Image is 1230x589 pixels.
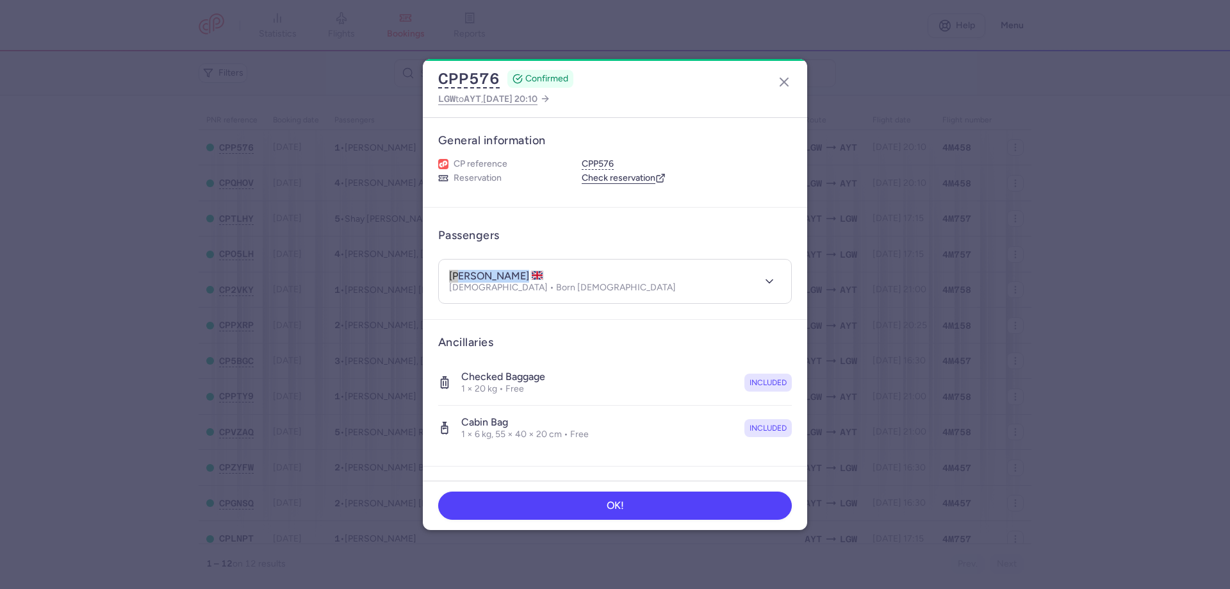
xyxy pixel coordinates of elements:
span: included [750,422,787,435]
h4: [PERSON_NAME] [449,270,544,283]
span: to , [438,91,537,107]
figure: 1L airline logo [438,159,448,169]
p: 1 × 6 kg, 55 × 40 × 20 cm • Free [461,429,589,440]
span: Reservation [454,172,502,184]
a: Check reservation [582,172,666,184]
p: [DEMOGRAPHIC_DATA] • Born [DEMOGRAPHIC_DATA] [449,283,676,293]
span: LGW [438,94,455,104]
h3: General information [438,133,792,148]
h4: Checked baggage [461,370,545,383]
span: CP reference [454,158,507,170]
p: 1 × 20 kg • Free [461,383,545,395]
button: CPP576 [582,158,614,170]
button: CPP576 [438,69,500,88]
h3: Passengers [438,228,500,243]
button: OK! [438,492,792,520]
span: AYT [464,94,481,104]
span: CONFIRMED [525,72,568,85]
span: [DATE] 20:10 [483,94,537,104]
a: LGWtoAYT,[DATE] 20:10 [438,91,550,107]
h3: Ancillaries [438,335,792,350]
h4: Cabin bag [461,416,589,429]
span: OK! [607,500,624,511]
span: included [750,376,787,389]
